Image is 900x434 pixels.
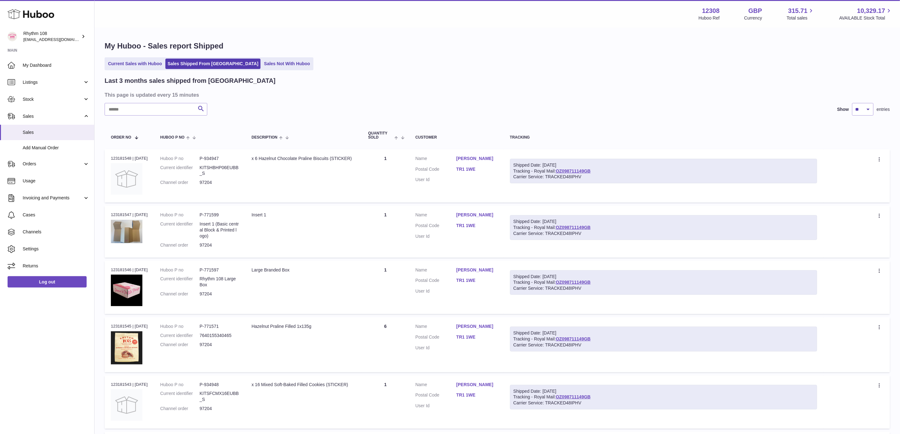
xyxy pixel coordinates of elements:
[513,231,814,237] div: Carrier Service: TRACKED48IPHV
[160,212,200,218] dt: Huboo P no
[200,212,239,218] dd: P-771599
[456,277,497,283] a: TR1 1WE
[23,62,89,68] span: My Dashboard
[252,267,356,273] div: Large Branded Box
[111,382,148,387] div: 123181543 | [DATE]
[23,31,80,43] div: Rhythm 108
[23,79,83,85] span: Listings
[416,345,456,351] dt: User Id
[787,7,815,21] a: 315.71 Total sales
[160,391,200,403] dt: Current identifier
[160,135,185,140] span: Huboo P no
[200,406,239,412] dd: 97204
[200,333,239,339] dd: 7640155340465
[160,342,200,348] dt: Channel order
[200,391,239,403] dd: KITSFCMX16EUBB_S
[262,59,312,69] a: Sales Not With Huboo
[362,317,409,372] td: 6
[200,180,239,186] dd: 97204
[362,206,409,257] td: 1
[456,267,497,273] a: [PERSON_NAME]
[702,7,720,15] strong: 12308
[160,156,200,162] dt: Huboo P no
[513,285,814,291] div: Carrier Service: TRACKED48IPHV
[513,342,814,348] div: Carrier Service: TRACKED48IPHV
[456,392,497,398] a: TR1 1WE
[23,178,89,184] span: Usage
[23,195,83,201] span: Invoicing and Payments
[160,221,200,239] dt: Current identifier
[23,161,83,167] span: Orders
[368,131,393,140] span: Quantity Sold
[23,37,93,42] span: [EMAIL_ADDRESS][DOMAIN_NAME]
[160,276,200,288] dt: Current identifier
[510,135,817,140] div: Tracking
[456,156,497,162] a: [PERSON_NAME]
[416,166,456,174] dt: Postal Code
[160,267,200,273] dt: Huboo P no
[200,156,239,162] dd: P-934947
[456,323,497,329] a: [PERSON_NAME]
[23,129,89,135] span: Sales
[105,41,890,51] h1: My Huboo - Sales report Shipped
[23,229,89,235] span: Channels
[200,242,239,248] dd: 97204
[699,15,720,21] div: Huboo Ref
[23,212,89,218] span: Cases
[111,323,148,329] div: 123181545 | [DATE]
[510,270,817,295] div: Tracking - Royal Mail:
[362,261,409,314] td: 1
[8,32,17,41] img: orders@rhythm108.com
[839,7,892,21] a: 10,329.17 AVAILABLE Stock Total
[857,7,885,15] span: 10,329.17
[160,165,200,177] dt: Current identifier
[111,275,142,306] img: 123081684744870.jpg
[513,219,814,225] div: Shipped Date: [DATE]
[748,7,762,15] strong: GBP
[200,382,239,388] dd: P-934948
[111,267,148,273] div: 123181546 | [DATE]
[160,333,200,339] dt: Current identifier
[416,267,456,275] dt: Name
[839,15,892,21] span: AVAILABLE Stock Total
[8,276,87,288] a: Log out
[200,291,239,297] dd: 97204
[160,291,200,297] dt: Channel order
[744,15,762,21] div: Currency
[510,159,817,184] div: Tracking - Royal Mail:
[160,323,200,329] dt: Huboo P no
[416,277,456,285] dt: Postal Code
[111,220,142,243] img: 123081684745102.JPG
[416,156,456,163] dt: Name
[513,330,814,336] div: Shipped Date: [DATE]
[105,91,888,98] h3: This page is updated every 15 minutes
[200,323,239,329] dd: P-771571
[416,392,456,400] dt: Postal Code
[200,165,239,177] dd: KITSHBHP06EUBB_S
[416,334,456,342] dt: Postal Code
[510,215,817,240] div: Tracking - Royal Mail:
[416,382,456,389] dt: Name
[23,246,89,252] span: Settings
[510,327,817,351] div: Tracking - Royal Mail:
[556,225,591,230] a: OZ098711149GB
[160,382,200,388] dt: Huboo P no
[556,280,591,285] a: OZ098711149GB
[513,400,814,406] div: Carrier Service: TRACKED48IPHV
[252,135,278,140] span: Description
[877,106,890,112] span: entries
[416,403,456,409] dt: User Id
[362,149,409,203] td: 1
[200,221,239,239] dd: Insert 1 (Basic central Block & Printed logo)
[160,242,200,248] dt: Channel order
[106,59,164,69] a: Current Sales with Huboo
[111,389,142,421] img: no-photo.jpg
[416,288,456,294] dt: User Id
[837,106,849,112] label: Show
[456,334,497,340] a: TR1 1WE
[416,233,456,239] dt: User Id
[252,212,356,218] div: Insert 1
[165,59,261,69] a: Sales Shipped From [GEOGRAPHIC_DATA]
[23,113,83,119] span: Sales
[160,180,200,186] dt: Channel order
